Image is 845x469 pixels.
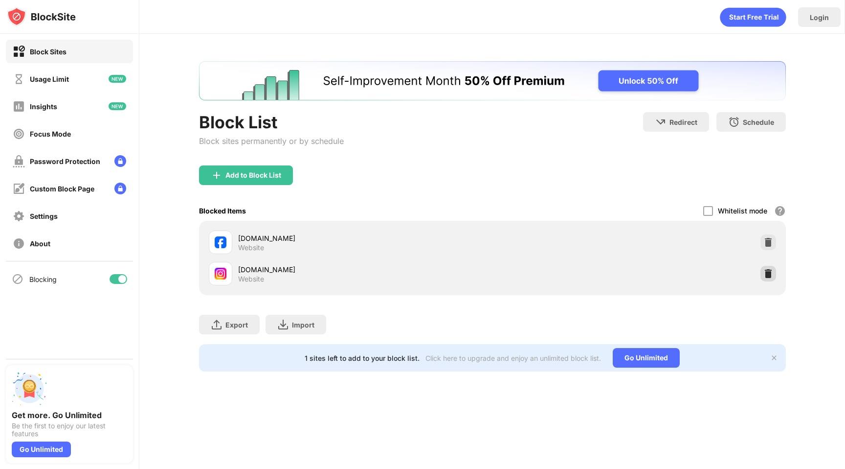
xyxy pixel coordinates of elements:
[12,273,23,285] img: blocking-icon.svg
[12,410,127,420] div: Get more. Go Unlimited
[292,321,314,329] div: Import
[30,239,50,248] div: About
[215,236,226,248] img: favicons
[199,112,344,132] div: Block List
[30,212,58,220] div: Settings
[225,321,248,329] div: Export
[30,102,57,111] div: Insights
[613,348,680,368] div: Go Unlimited
[810,13,829,22] div: Login
[114,155,126,167] img: lock-menu.svg
[30,47,67,56] div: Block Sites
[718,207,767,215] div: Whitelist mode
[13,73,25,85] img: time-usage-off.svg
[13,155,25,167] img: password-protection-off.svg
[669,118,697,126] div: Redirect
[29,275,57,283] div: Blocking
[13,210,25,222] img: settings-off.svg
[13,128,25,140] img: focus-off.svg
[770,354,778,362] img: x-button.svg
[109,75,126,83] img: new-icon.svg
[199,207,246,215] div: Blocked Items
[12,422,127,438] div: Be the first to enjoy our latest features
[199,61,786,100] iframe: Banner
[425,354,601,362] div: Click here to upgrade and enjoy an unlimited block list.
[720,7,786,27] div: animation
[30,75,69,83] div: Usage Limit
[238,233,492,243] div: [DOMAIN_NAME]
[238,243,264,252] div: Website
[12,442,71,457] div: Go Unlimited
[743,118,774,126] div: Schedule
[13,237,25,250] img: about-off.svg
[238,275,264,283] div: Website
[30,130,71,138] div: Focus Mode
[12,371,47,406] img: push-unlimited.svg
[13,46,25,58] img: block-on.svg
[30,185,94,193] div: Custom Block Page
[238,264,492,275] div: [DOMAIN_NAME]
[199,136,344,146] div: Block sites permanently or by schedule
[109,102,126,110] img: new-icon.svg
[13,183,25,195] img: customize-block-page-off.svg
[225,171,281,179] div: Add to Block List
[30,157,100,165] div: Password Protection
[7,7,76,26] img: logo-blocksite.svg
[215,268,226,280] img: favicons
[114,183,126,194] img: lock-menu.svg
[13,100,25,113] img: insights-off.svg
[305,354,420,362] div: 1 sites left to add to your block list.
